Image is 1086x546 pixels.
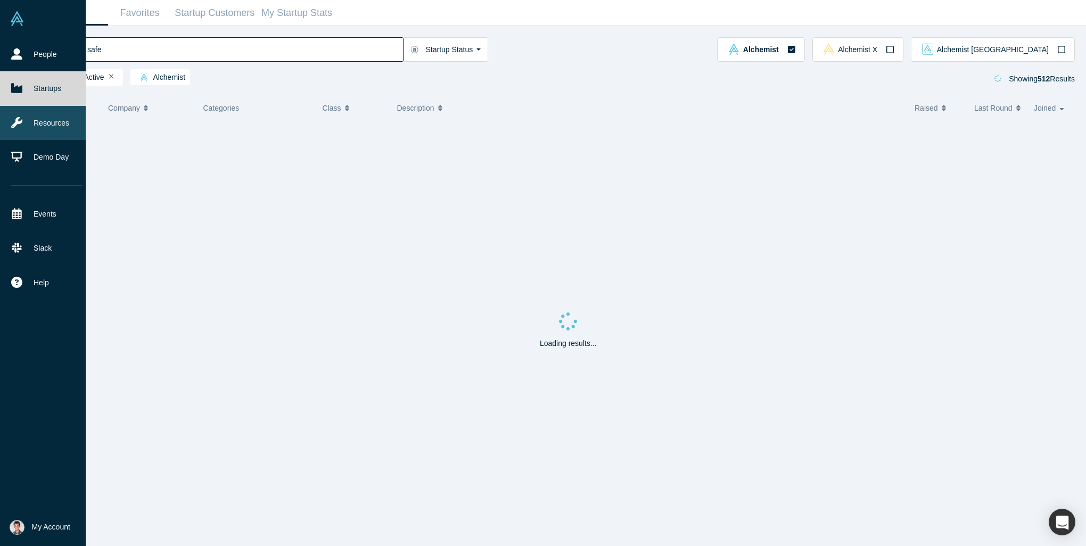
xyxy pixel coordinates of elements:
[86,37,403,62] input: Search by company name, class, customer, one-liner or category
[203,104,240,112] span: Categories
[812,37,903,62] button: alchemistx Vault LogoAlchemist X
[743,46,779,53] span: Alchemist
[1009,75,1075,83] span: Showing Results
[410,45,418,54] img: Startup status
[403,37,489,62] button: Startup Status
[728,44,739,55] img: alchemist Vault Logo
[323,97,381,119] button: Class
[258,1,336,26] a: My Startup Stats
[974,97,1013,119] span: Last Round
[1034,97,1067,119] button: Joined
[838,46,877,53] span: Alchemist X
[974,97,1023,119] button: Last Round
[717,37,804,62] button: alchemist Vault LogoAlchemist
[915,97,938,119] span: Raised
[109,73,114,80] button: Remove Filter
[10,520,24,535] img: Satyam Goel's Account
[10,11,24,26] img: Alchemist Vault Logo
[911,37,1075,62] button: alchemist_aj Vault LogoAlchemist [GEOGRAPHIC_DATA]
[823,44,834,55] img: alchemistx Vault Logo
[108,97,140,119] span: Company
[108,97,186,119] button: Company
[67,73,104,82] span: Active
[937,46,1049,53] span: Alchemist [GEOGRAPHIC_DATA]
[108,1,171,26] a: Favorites
[922,44,933,55] img: alchemist_aj Vault Logo
[171,1,258,26] a: Startup Customers
[32,522,70,533] span: My Account
[1034,97,1056,119] span: Joined
[397,97,434,119] span: Description
[915,97,963,119] button: Raised
[135,73,185,82] span: Alchemist
[34,277,49,288] span: Help
[10,520,70,535] button: My Account
[397,97,904,119] button: Description
[140,73,148,81] img: alchemist Vault Logo
[540,338,597,349] p: Loading results...
[323,97,341,119] span: Class
[1038,75,1050,83] strong: 512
